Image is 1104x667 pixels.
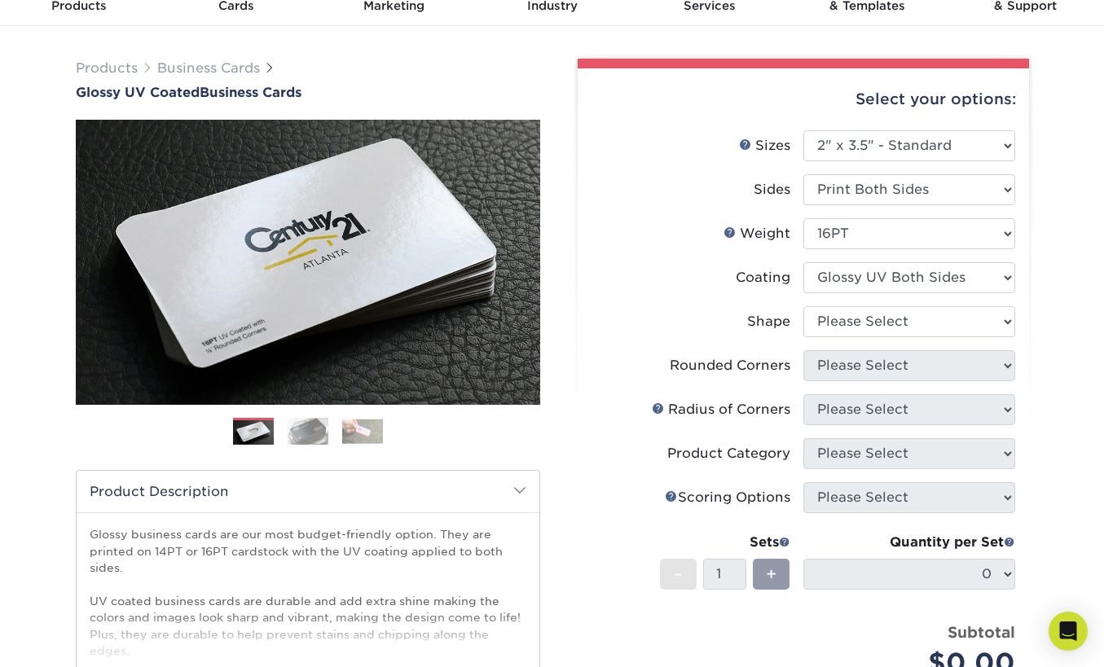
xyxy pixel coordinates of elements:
[157,60,260,76] a: Business Cards
[667,444,790,463] div: Product Category
[591,68,1016,130] div: Select your options:
[736,268,790,287] div: Coating
[665,488,790,507] div: Scoring Options
[739,136,790,156] div: Sizes
[652,400,790,419] div: Radius of Corners
[76,60,138,76] a: Products
[724,224,790,244] div: Weight
[77,471,539,512] h2: Product Description
[675,562,682,586] span: -
[803,533,1015,552] div: Quantity per Set
[747,312,790,331] div: Shape
[4,617,139,661] iframe: Google Customer Reviews
[233,412,274,453] img: Business Cards 01
[76,85,540,100] h1: Business Cards
[288,417,328,445] img: Business Cards 02
[766,562,776,586] span: +
[660,533,790,552] div: Sets
[76,85,200,100] span: Glossy UV Coated
[1049,612,1088,651] div: Open Intercom Messenger
[76,85,540,100] a: Glossy UV CoatedBusiness Cards
[76,30,540,494] img: Glossy UV Coated 01
[948,623,1015,641] strong: Subtotal
[342,419,383,444] img: Business Cards 03
[670,356,790,375] div: Rounded Corners
[754,180,790,200] div: Sides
